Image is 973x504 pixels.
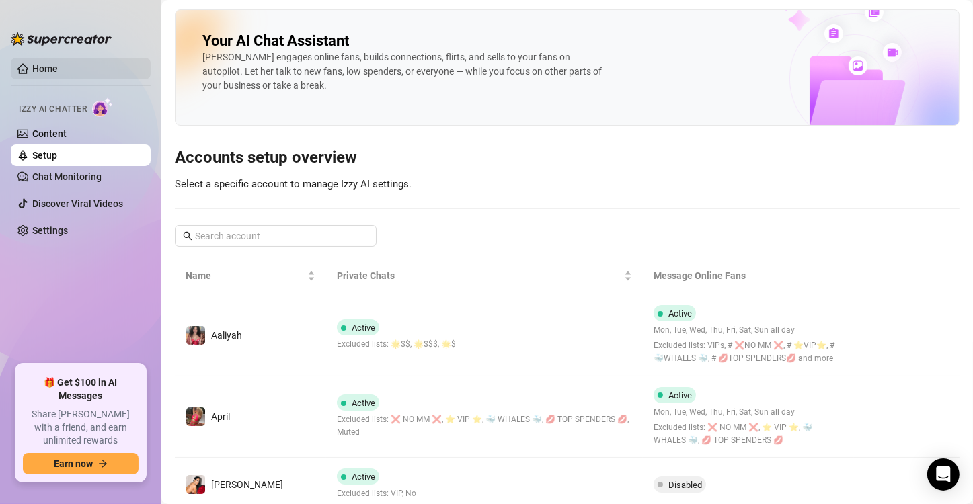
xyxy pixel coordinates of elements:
[337,268,621,283] span: Private Chats
[186,326,205,345] img: Aaliyah
[202,50,606,93] div: [PERSON_NAME] engages online fans, builds connections, flirts, and sells to your fans on autopilo...
[32,225,68,236] a: Settings
[19,103,87,116] span: Izzy AI Chatter
[175,147,960,169] h3: Accounts setup overview
[23,453,139,474] button: Earn nowarrow-right
[654,421,843,447] span: Excluded lists: ❌ NO MM ❌, ⭐️ VIP ⭐️, 🐳 WHALES 🐳, 💋 TOP SPENDERS 💋
[54,458,93,469] span: Earn now
[654,324,843,337] span: Mon, Tue, Wed, Thu, Fri, Sat, Sun all day
[352,323,375,333] span: Active
[32,150,57,161] a: Setup
[668,480,702,490] span: Disabled
[654,406,843,419] span: Mon, Tue, Wed, Thu, Fri, Sat, Sun all day
[211,479,283,490] span: [PERSON_NAME]
[337,413,632,439] span: Excluded lists: ❌ NO MM ❌, ⭐️ VIP ⭐️, 🐳 WHALES 🐳, 💋 TOP SPENDERS 💋, Muted
[352,398,375,408] span: Active
[211,330,242,341] span: Aaliyah
[352,472,375,482] span: Active
[32,171,102,182] a: Chat Monitoring
[186,407,205,426] img: April
[23,408,139,448] span: Share [PERSON_NAME] with a friend, and earn unlimited rewards
[195,228,358,243] input: Search account
[668,308,692,319] span: Active
[175,178,412,190] span: Select a specific account to manage Izzy AI settings.
[32,128,67,139] a: Content
[668,390,692,401] span: Active
[92,97,113,117] img: AI Chatter
[337,487,416,500] span: Excluded lists: VIP, No
[337,338,456,351] span: Excluded lists: 🌟️$$, 🌟️$$$, 🌟️$
[23,376,139,403] span: 🎁 Get $100 in AI Messages
[654,339,843,365] span: Excluded lists: VIPs, # ❌NO MM ❌, # ⭐️VIP⭐️, # 🐳WHALES 🐳, # 💋TOP SPENDERS💋 and more
[175,257,326,294] th: Name
[32,198,123,209] a: Discover Viral Videos
[202,32,349,50] h2: Your AI Chat Assistant
[643,257,854,294] th: Message Online Fans
[186,475,205,494] img: Sophia
[186,268,305,283] span: Name
[11,32,112,46] img: logo-BBDzfeDw.svg
[32,63,58,74] a: Home
[98,459,108,468] span: arrow-right
[211,411,230,422] span: April
[927,458,960,491] div: Open Intercom Messenger
[326,257,643,294] th: Private Chats
[183,231,192,241] span: search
